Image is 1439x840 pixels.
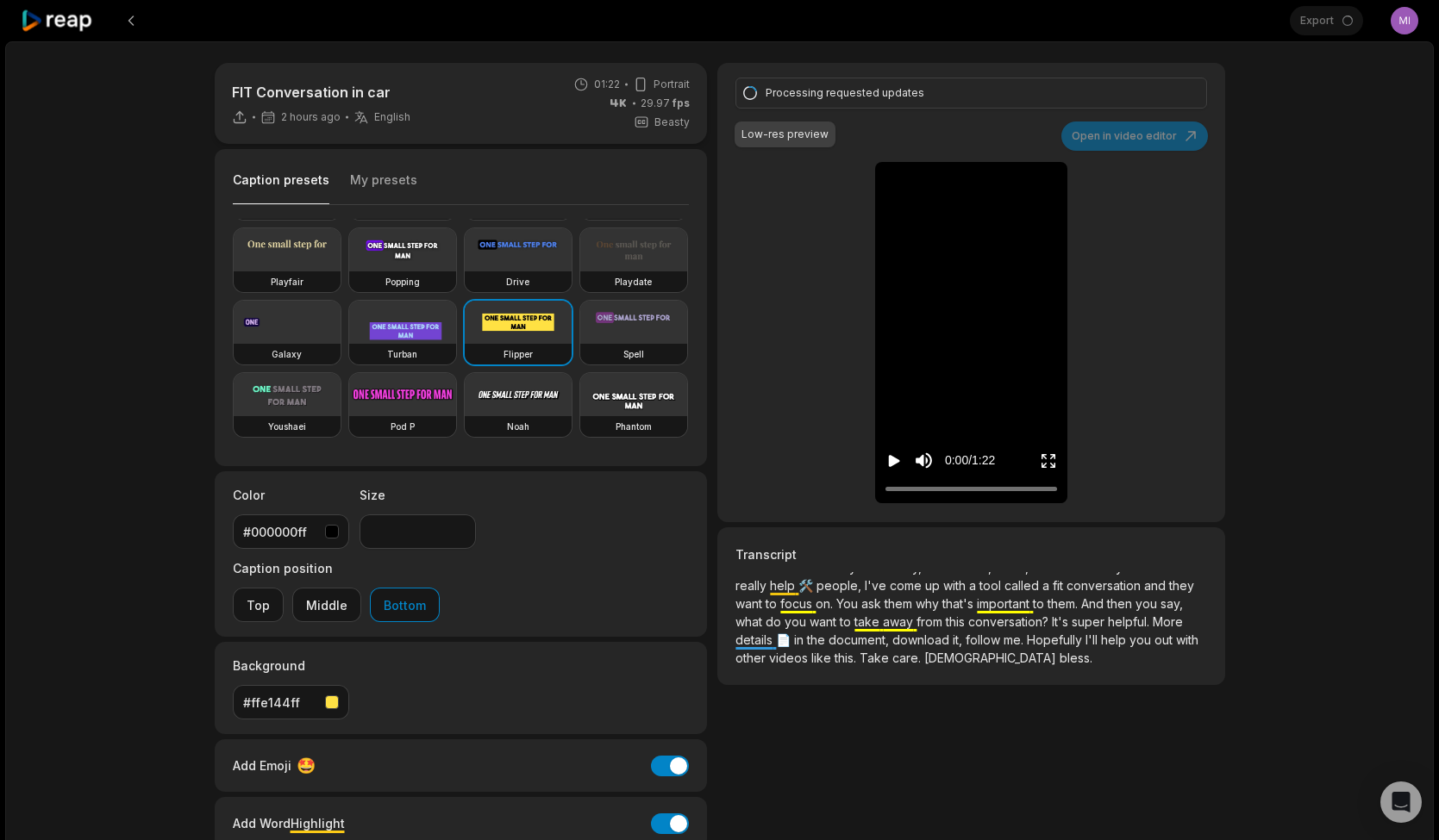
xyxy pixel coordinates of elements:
span: focus [780,596,816,611]
span: 29.97 [641,96,690,111]
span: really [735,578,770,593]
button: Mute sound [913,450,935,471]
span: take [854,614,883,629]
div: #000000ff [243,523,318,541]
h3: Drive [506,275,529,289]
span: that's [942,596,977,611]
span: conversation? [968,614,1052,629]
span: a [1042,578,1053,593]
span: like [811,650,835,665]
span: what [735,614,766,629]
button: My presets [350,171,417,204]
span: this [946,614,968,629]
span: important [977,596,1033,611]
span: out [1154,632,1176,647]
button: Enter Fullscreen [1040,445,1057,476]
span: 01:22 [594,77,620,92]
span: It's [1052,614,1072,629]
span: Take [860,650,892,665]
span: then [1107,596,1136,611]
span: tool [979,578,1004,593]
span: Add Emoji [233,756,291,775]
label: Size [360,486,476,504]
span: [DEMOGRAPHIC_DATA] [924,650,1060,665]
button: Play video [885,445,903,476]
h3: Noah [507,420,529,433]
span: And [1081,596,1107,611]
span: it, [953,632,966,647]
span: them [885,596,916,611]
span: You [836,596,861,611]
span: download [892,632,953,647]
span: details [735,632,776,647]
div: #ffe144ff [243,694,318,712]
span: English [374,110,410,124]
span: up [925,578,943,593]
span: come [890,578,925,593]
span: on. [816,596,836,611]
span: Beasty [654,115,690,130]
h3: Phantom [616,420,652,433]
span: help [1101,632,1129,647]
h3: Youshaei [268,420,306,433]
span: 2 hours ago [281,110,341,124]
span: other [735,650,769,665]
span: to [1033,596,1048,611]
div: Low-res preview [741,127,829,142]
span: people, [816,578,865,593]
span: you [785,614,810,629]
span: and [1144,578,1169,593]
span: you [1136,596,1161,611]
span: document, [829,632,892,647]
button: #ffe144ff [233,685,349,719]
h3: Popping [385,275,420,289]
span: them. [1048,596,1081,611]
span: I'll [1086,632,1101,647]
span: 🤩 [297,754,316,777]
span: with [1176,632,1198,647]
span: I've [865,578,890,593]
span: fit [1053,578,1067,593]
span: bless. [1060,650,1092,665]
span: from [917,614,946,629]
h3: Galaxy [272,347,302,361]
span: a [969,578,979,593]
p: 😟 🤔 🚗 🚗 ✅ 🎺 🤷‍♂️ 🤔 🛠️ 📄 [735,572,1206,681]
span: conversation [1067,578,1144,593]
button: #000000ff [233,514,349,549]
span: helpful. [1108,614,1153,629]
span: called [1004,578,1042,593]
h3: Spell [623,347,644,361]
div: Processing requested updates [766,85,1171,101]
span: care. [892,650,924,665]
label: Color [233,486,349,504]
span: Hopefully [1027,632,1086,647]
label: Background [233,656,349,675]
h3: Flipper [504,347,533,361]
span: super [1072,614,1108,629]
span: the [807,632,829,647]
span: to [766,596,780,611]
span: help [770,578,798,593]
span: want [735,596,766,611]
button: Caption presets [233,171,329,205]
span: why [916,596,942,611]
span: fps [673,96,690,109]
p: FIT Conversation in car [232,82,410,103]
span: you [1129,632,1154,647]
h3: Transcript [735,545,1206,563]
button: Middle [292,588,361,622]
span: videos [769,650,811,665]
span: they [1169,578,1194,593]
button: Top [233,588,284,622]
span: do [766,614,785,629]
label: Caption position [233,559,440,577]
button: Bottom [370,588,440,622]
h3: Turban [387,347,417,361]
h3: Pod P [391,420,415,433]
div: Open Intercom Messenger [1380,781,1422,823]
span: Portrait [654,77,690,92]
span: More [1153,614,1183,629]
span: away [883,614,917,629]
span: follow [966,632,1004,647]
